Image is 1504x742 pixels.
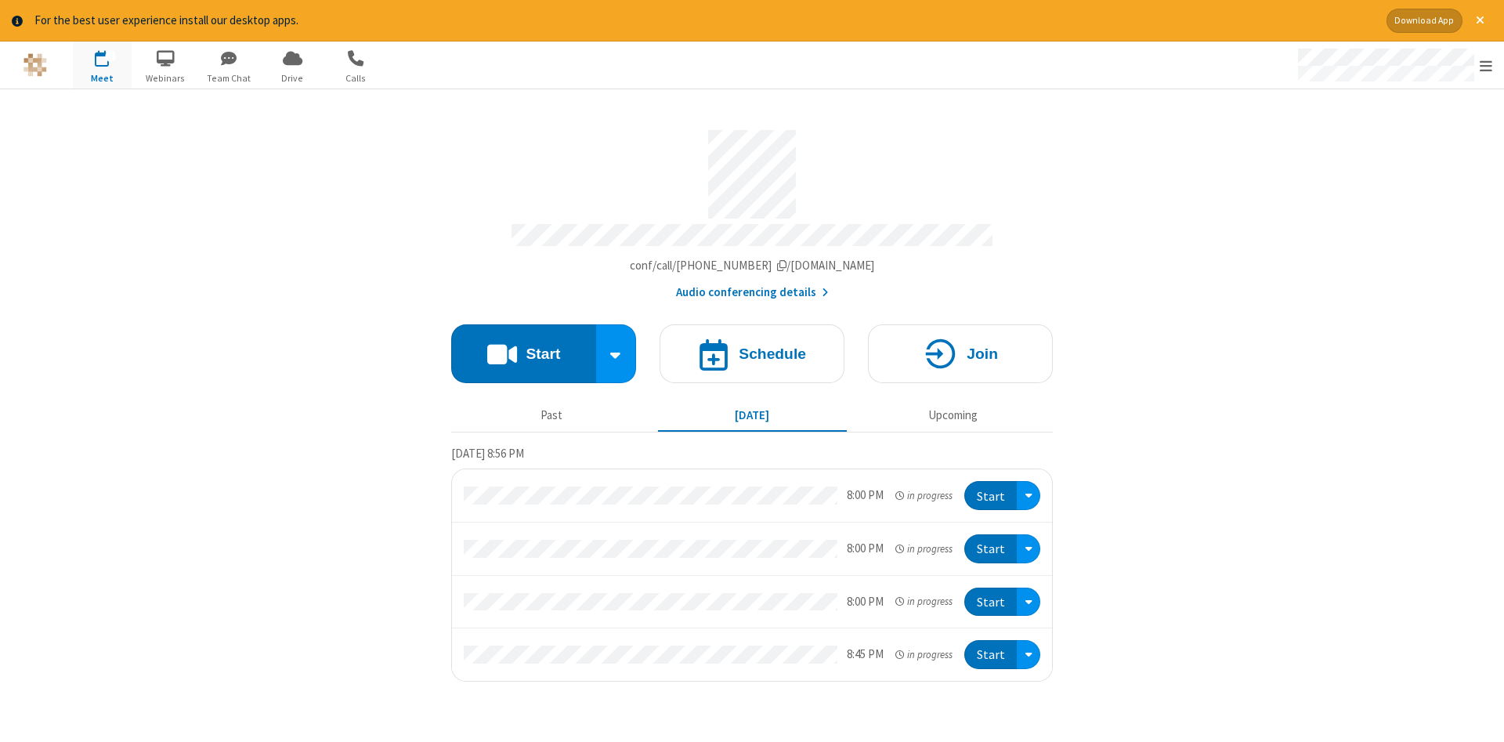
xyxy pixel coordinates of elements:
[23,53,47,77] img: QA Selenium DO NOT DELETE OR CHANGE
[526,346,560,361] h4: Start
[451,118,1053,301] section: Account details
[847,646,884,664] div: 8:45 PM
[967,346,998,361] h4: Join
[847,593,884,611] div: 8:00 PM
[847,540,884,558] div: 8:00 PM
[1386,9,1462,33] button: Download App
[1017,640,1040,669] div: Open menu
[1017,481,1040,510] div: Open menu
[964,481,1017,510] button: Start
[964,588,1017,617] button: Start
[630,258,875,273] span: Copy my meeting room link
[263,71,322,85] span: Drive
[1017,534,1040,563] div: Open menu
[136,71,195,85] span: Webinars
[1468,9,1492,33] button: Close alert
[451,444,1053,682] section: Today's Meetings
[451,324,596,383] button: Start
[451,446,524,461] span: [DATE] 8:56 PM
[895,541,953,556] em: in progress
[1283,42,1504,89] div: Open menu
[964,640,1017,669] button: Start
[596,324,637,383] div: Start conference options
[895,488,953,503] em: in progress
[73,71,132,85] span: Meet
[676,284,829,302] button: Audio conferencing details
[847,487,884,505] div: 8:00 PM
[658,401,847,431] button: [DATE]
[895,647,953,662] em: in progress
[739,346,806,361] h4: Schedule
[964,534,1017,563] button: Start
[630,257,875,275] button: Copy my meeting room linkCopy my meeting room link
[457,401,646,431] button: Past
[327,71,385,85] span: Calls
[859,401,1047,431] button: Upcoming
[200,71,258,85] span: Team Chat
[34,12,1375,30] div: For the best user experience install our desktop apps.
[106,50,116,62] div: 4
[1017,588,1040,617] div: Open menu
[660,324,844,383] button: Schedule
[895,594,953,609] em: in progress
[868,324,1053,383] button: Join
[5,42,64,89] button: Logo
